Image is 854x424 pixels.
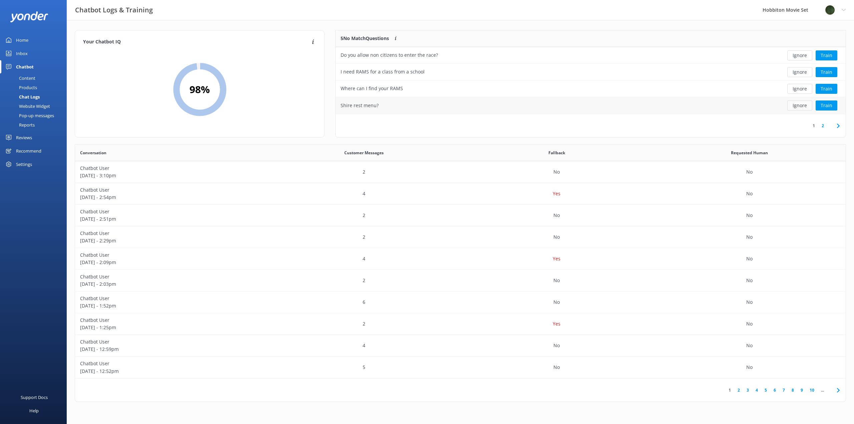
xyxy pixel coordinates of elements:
p: 2 [363,233,365,241]
p: Chatbot User [80,251,263,259]
button: Train [816,67,837,77]
p: Chatbot User [80,360,263,367]
p: [DATE] - 12:52pm [80,368,263,375]
a: Content [4,73,67,83]
p: 2 [363,212,365,219]
p: 5 No Match Questions [341,35,389,42]
button: Ignore [787,100,812,111]
h4: Your Chatbot IQ [83,38,310,46]
div: row [75,161,846,183]
div: row [336,47,846,64]
div: Reports [4,120,35,130]
div: I need RAMS for a class from a school [341,68,425,75]
a: 10 [806,387,818,393]
div: row [75,313,846,335]
a: 1 [725,387,734,393]
p: Chatbot User [80,273,263,280]
button: Ignore [787,84,812,94]
p: No [553,168,560,176]
a: 5 [761,387,770,393]
p: Chatbot User [80,186,263,194]
button: Ignore [787,50,812,60]
img: 34-1720495293.png [825,5,835,15]
p: No [746,320,753,328]
p: 4 [363,190,365,197]
p: No [553,298,560,306]
p: [DATE] - 2:09pm [80,259,263,266]
p: No [746,233,753,241]
p: No [553,342,560,349]
a: Chat Logs [4,92,67,101]
p: Chatbot User [80,316,263,324]
div: row [75,205,846,226]
p: [DATE] - 2:51pm [80,215,263,223]
button: Ignore [787,67,812,77]
div: row [75,291,846,313]
p: No [553,364,560,371]
p: No [746,255,753,262]
span: Requested Human [731,150,768,156]
span: ... [818,387,827,393]
p: No [746,168,753,176]
div: row [336,80,846,97]
a: 7 [779,387,788,393]
p: [DATE] - 2:29pm [80,237,263,244]
p: [DATE] - 1:52pm [80,302,263,309]
p: [DATE] - 2:03pm [80,280,263,288]
p: [DATE] - 3:10pm [80,172,263,179]
div: Products [4,83,37,92]
div: Shire rest menu? [341,102,379,109]
button: Train [816,84,837,94]
div: Home [16,33,28,47]
a: 2 [818,123,827,129]
p: Chatbot User [80,208,263,215]
div: Reviews [16,131,32,144]
div: Where can I find your RAMS [341,85,403,92]
p: 5 [363,364,365,371]
a: 4 [752,387,761,393]
div: Inbox [16,47,28,60]
p: Chatbot User [80,338,263,346]
img: yonder-white-logo.png [10,11,48,22]
span: Conversation [80,150,106,156]
p: Chatbot User [80,165,263,172]
a: 2 [734,387,743,393]
a: Pop-up messages [4,111,67,120]
p: 2 [363,320,365,328]
p: 6 [363,298,365,306]
p: No [746,277,753,284]
p: 2 [363,277,365,284]
div: row [75,226,846,248]
div: Chatbot [16,60,34,73]
p: Yes [553,255,560,262]
div: Website Widget [4,101,50,111]
span: Fallback [548,150,565,156]
button: Train [816,50,837,60]
div: Content [4,73,35,83]
p: No [746,342,753,349]
div: Do you allow non citizens to enter the race? [341,51,438,59]
div: Recommend [16,144,41,158]
div: row [75,335,846,357]
a: 1 [809,123,818,129]
p: Yes [553,320,560,328]
div: Help [29,404,39,417]
p: 2 [363,168,365,176]
div: row [336,97,846,114]
div: Chat Logs [4,92,40,101]
a: Reports [4,120,67,130]
p: No [553,277,560,284]
div: row [75,270,846,291]
p: [DATE] - 2:54pm [80,194,263,201]
a: 6 [770,387,779,393]
div: row [75,248,846,270]
div: grid [336,47,846,114]
div: grid [75,161,846,378]
a: Website Widget [4,101,67,111]
p: [DATE] - 12:59pm [80,346,263,353]
p: No [746,364,753,371]
div: row [336,64,846,80]
p: No [746,190,753,197]
p: [DATE] - 1:25pm [80,324,263,331]
p: Chatbot User [80,295,263,302]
